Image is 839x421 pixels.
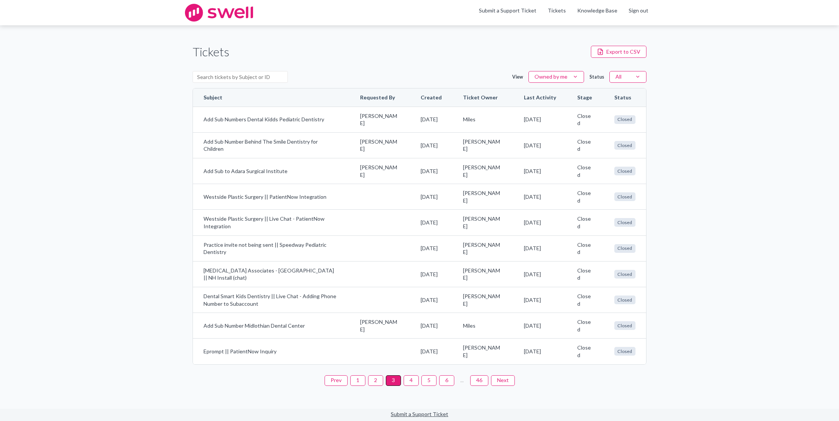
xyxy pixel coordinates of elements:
[567,338,604,364] td: Closed
[491,375,515,386] button: Next
[513,261,567,287] td: [DATE]
[360,112,399,127] span: [PERSON_NAME]
[513,287,567,313] td: [DATE]
[410,184,452,209] td: [DATE]
[204,322,339,330] a: Add Sub Number Midlothian Dental Center
[567,209,604,235] td: Closed
[193,71,288,83] input: Search tickets by Subject or ID
[410,107,452,132] td: [DATE]
[542,7,654,19] div: Navigation Menu
[439,375,454,386] button: 6
[604,88,646,107] th: Status
[410,209,452,235] td: [DATE]
[463,138,502,153] span: [PERSON_NAME]
[473,7,654,19] ul: Main menu
[513,158,567,184] td: [DATE]
[512,74,523,80] label: View
[479,7,536,14] a: Submit a Support Ticket
[204,293,339,307] a: Dental Smart Kids Dentistry || Live Chat - Adding Phone Number to Subaccount
[609,71,646,83] button: All
[614,167,635,175] span: Closed
[614,321,635,330] span: Closed
[368,375,383,386] button: 2
[614,115,635,124] span: Closed
[463,164,502,178] span: [PERSON_NAME]
[567,313,604,338] td: Closed
[513,313,567,338] td: [DATE]
[513,132,567,158] td: [DATE]
[567,132,604,158] td: Closed
[463,293,502,307] span: [PERSON_NAME]
[614,141,635,150] span: Closed
[457,375,468,386] span: ...
[410,235,452,261] td: [DATE]
[567,287,604,313] td: Closed
[567,235,604,261] td: Closed
[614,347,635,356] span: Closed
[463,215,502,230] span: [PERSON_NAME]
[513,209,567,235] td: [DATE]
[463,189,502,204] span: [PERSON_NAME]
[410,287,452,313] td: [DATE]
[577,7,617,14] a: Knowledge Base
[193,43,229,60] h1: Tickets
[185,4,253,22] img: swell
[629,7,648,14] a: Sign out
[513,88,567,107] th: Last Activity
[513,235,567,261] td: [DATE]
[567,184,604,209] td: Closed
[463,322,502,330] span: Miles
[548,7,566,14] a: Tickets
[410,132,452,158] td: [DATE]
[410,158,452,184] td: [DATE]
[386,375,401,386] button: 3
[193,88,350,107] th: Subject
[513,184,567,209] td: [DATE]
[452,88,513,107] th: Ticket Owner
[204,215,339,230] a: Westside Plastic Surgery || Live Chat - PatientNow Integration
[463,344,502,359] span: [PERSON_NAME]
[410,261,452,287] td: [DATE]
[614,244,635,253] span: Closed
[350,375,365,386] button: 1
[204,348,339,355] a: Eprompt || PatientNow Inquiry
[360,164,399,178] span: [PERSON_NAME]
[567,158,604,184] td: Closed
[463,116,502,123] span: Miles
[421,375,437,386] button: 5
[473,7,654,19] nav: Swell CX Support
[463,241,502,256] span: [PERSON_NAME]
[360,318,399,333] span: [PERSON_NAME]
[589,74,604,80] label: Status
[204,267,339,282] a: [MEDICAL_DATA] Associates - [GEOGRAPHIC_DATA] || NH Install (chat)
[350,88,410,107] th: Requested By
[567,107,604,132] td: Closed
[614,218,635,227] span: Closed
[204,116,339,123] a: Add Sub Numbers Dental Kidds Pediatric Dentistry
[463,267,502,282] span: [PERSON_NAME]
[591,46,646,58] button: Export to CSV
[204,241,339,256] a: Practice invite not being sent || Speedway Pediatric Dentistry
[410,313,452,338] td: [DATE]
[513,107,567,132] td: [DATE]
[360,138,399,153] span: [PERSON_NAME]
[410,88,452,107] th: Created
[204,193,339,201] a: Westside Plastic Surgery || PatientNow Integration
[204,167,339,175] a: Add Sub to Adara Surgical Institute
[410,338,452,364] td: [DATE]
[614,192,635,201] span: Closed
[528,71,584,83] button: Owned by me
[470,375,488,386] button: 46
[567,261,604,287] td: Closed
[404,375,419,386] button: 4
[325,375,348,386] button: Prev
[614,296,635,304] span: Closed
[204,138,339,153] a: Add Sub Number Behind The Smile Dentistry for Children
[513,338,567,364] td: [DATE]
[391,411,448,417] a: Submit a Support Ticket
[614,270,635,279] span: Closed
[801,385,839,421] iframe: Chat Widget
[567,88,604,107] th: Stage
